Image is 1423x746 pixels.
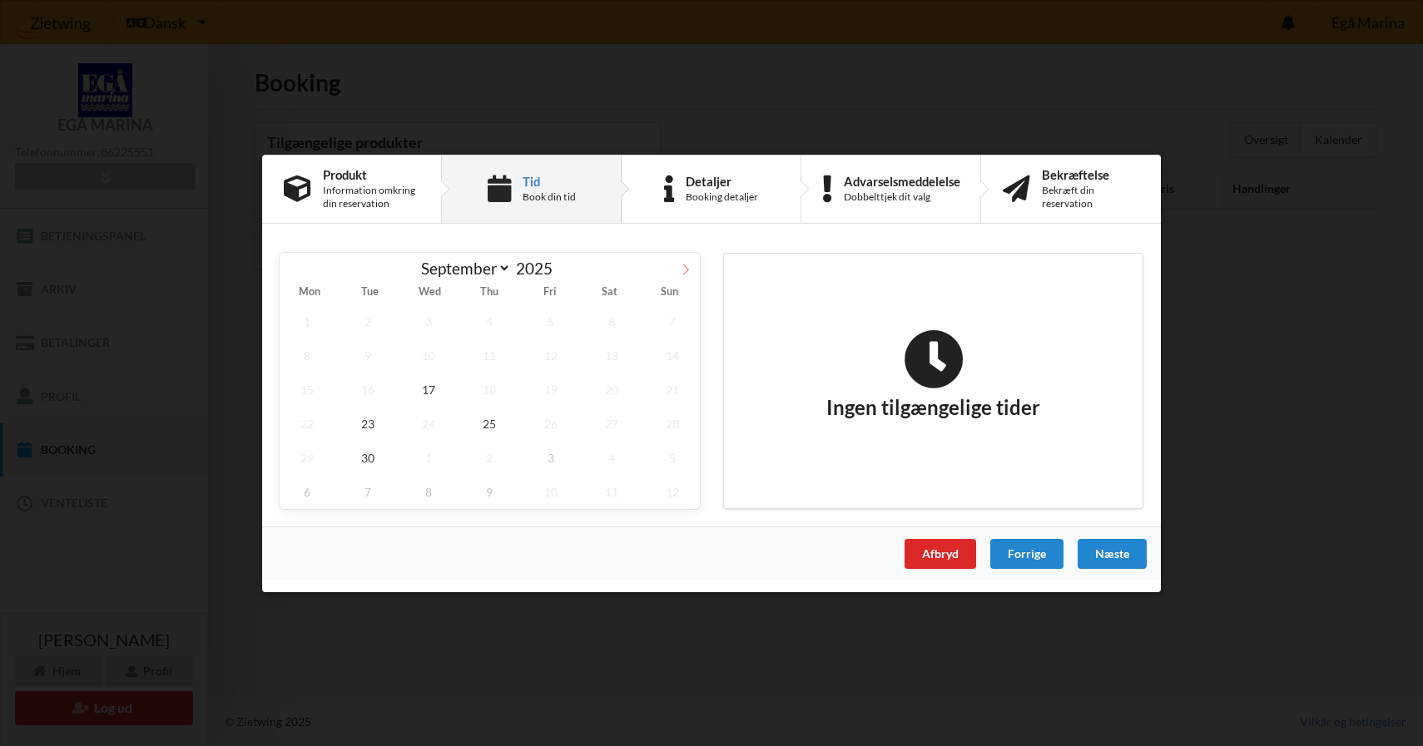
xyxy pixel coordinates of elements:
[401,372,456,406] span: September 17, 2025
[645,474,700,508] span: October 12, 2025
[463,338,518,372] span: September 11, 2025
[523,372,578,406] span: September 19, 2025
[280,372,335,406] span: September 15, 2025
[584,440,639,474] span: October 4, 2025
[645,372,700,406] span: September 21, 2025
[280,287,340,298] span: Mon
[640,287,700,298] span: Sun
[905,538,976,568] div: Afbryd
[826,329,1040,420] h2: Ingen tilgængelige tider
[401,440,456,474] span: October 1, 2025
[686,174,758,187] div: Detaljer
[584,372,639,406] span: September 20, 2025
[323,184,419,210] div: Information omkring din reservation
[523,174,576,187] div: Tid
[340,406,395,440] span: September 23, 2025
[463,406,518,440] span: September 25, 2025
[340,338,395,372] span: September 9, 2025
[844,174,960,187] div: Advarselsmeddelelse
[401,474,456,508] span: October 8, 2025
[340,304,395,338] span: September 2, 2025
[401,304,456,338] span: September 3, 2025
[584,474,639,508] span: October 11, 2025
[990,538,1064,568] div: Forrige
[414,258,512,279] select: Month
[1078,538,1147,568] div: Næste
[401,406,456,440] span: September 24, 2025
[520,287,580,298] span: Fri
[280,304,335,338] span: September 1, 2025
[463,474,518,508] span: October 9, 2025
[340,440,395,474] span: September 30, 2025
[645,440,700,474] span: October 5, 2025
[1042,167,1139,180] div: Bekræftelse
[523,406,578,440] span: September 26, 2025
[340,474,395,508] span: October 7, 2025
[523,474,578,508] span: October 10, 2025
[399,287,459,298] span: Wed
[463,372,518,406] span: September 18, 2025
[1042,184,1139,210] div: Bekræft din reservation
[463,440,518,474] span: October 2, 2025
[645,338,700,372] span: September 14, 2025
[280,474,335,508] span: October 6, 2025
[580,287,640,298] span: Sat
[645,406,700,440] span: September 28, 2025
[401,338,456,372] span: September 10, 2025
[686,190,758,204] div: Booking detaljer
[280,440,335,474] span: September 29, 2025
[523,440,578,474] span: October 3, 2025
[523,304,578,338] span: September 5, 2025
[645,304,700,338] span: September 7, 2025
[584,406,639,440] span: September 27, 2025
[844,190,960,204] div: Dobbelttjek dit valg
[463,304,518,338] span: September 4, 2025
[523,190,576,204] div: Book din tid
[280,338,335,372] span: September 8, 2025
[584,338,639,372] span: September 13, 2025
[584,304,639,338] span: September 6, 2025
[523,338,578,372] span: September 12, 2025
[340,287,399,298] span: Tue
[459,287,519,298] span: Thu
[323,167,419,180] div: Produkt
[280,406,335,440] span: September 22, 2025
[340,372,395,406] span: September 16, 2025
[511,259,566,278] input: Year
